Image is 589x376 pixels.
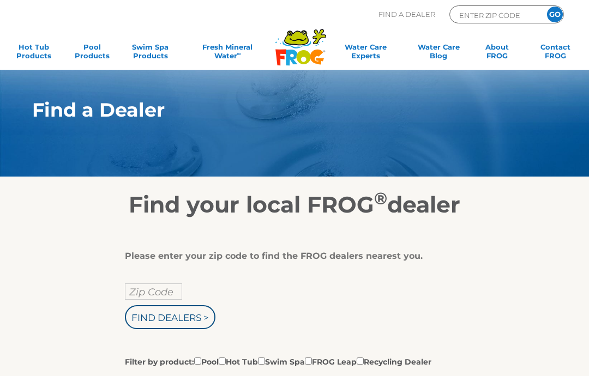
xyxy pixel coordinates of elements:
[378,5,435,23] p: Find A Dealer
[458,9,532,21] input: Zip Code Form
[125,305,215,329] input: Find Dealers >
[219,357,226,365] input: Filter by product:PoolHot TubSwim SpaFROG LeapRecycling Dealer
[328,43,403,64] a: Water CareExperts
[128,43,173,64] a: Swim SpaProducts
[194,357,201,365] input: Filter by product:PoolHot TubSwim SpaFROG LeapRecycling Dealer
[186,43,269,64] a: Fresh MineralWater∞
[474,43,520,64] a: AboutFROG
[125,251,455,262] div: Please enter your zip code to find the FROG dealers nearest you.
[69,43,115,64] a: PoolProducts
[16,191,573,218] h2: Find your local FROG dealer
[258,357,265,365] input: Filter by product:PoolHot TubSwim SpaFROG LeapRecycling Dealer
[357,357,364,365] input: Filter by product:PoolHot TubSwim SpaFROG LeapRecycling Dealer
[32,99,518,121] h1: Find a Dealer
[305,357,312,365] input: Filter by product:PoolHot TubSwim SpaFROG LeapRecycling Dealer
[547,7,563,22] input: GO
[237,51,241,57] sup: ∞
[125,355,431,367] label: Filter by product: Pool Hot Tub Swim Spa FROG Leap Recycling Dealer
[374,188,387,209] sup: ®
[533,43,578,64] a: ContactFROG
[11,43,56,64] a: Hot TubProducts
[416,43,461,64] a: Water CareBlog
